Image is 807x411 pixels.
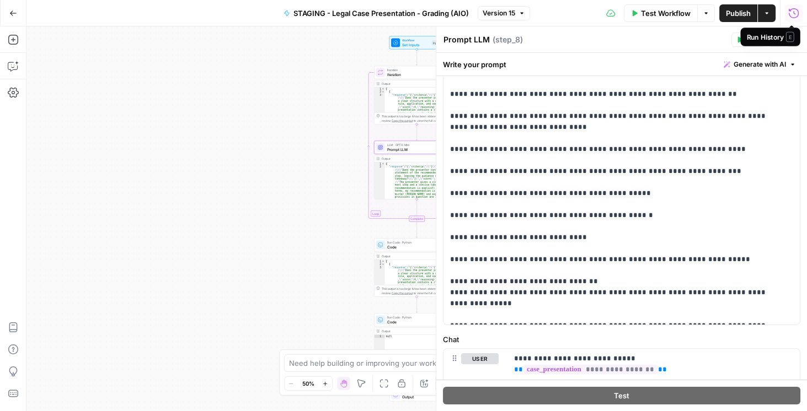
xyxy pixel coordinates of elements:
[493,34,523,45] span: ( step_8 )
[726,8,751,19] span: Publish
[416,124,418,140] g: Edge from step_9 to step_8
[382,329,445,333] div: Output
[382,260,385,263] span: Toggle code folding, rows 1 through 5
[719,4,757,22] button: Publish
[375,263,385,266] div: 2
[443,334,800,345] label: Chat
[382,88,385,91] span: Toggle code folding, rows 1 through 5
[302,379,314,388] span: 50%
[614,390,629,401] span: Test
[731,33,765,47] button: Test
[786,31,794,42] span: E
[374,239,459,297] div: Run Code · PythonCodeStep 26Output[ { "response":"{\"criteria\":\"{\\\"question\\\" :\\\"Does the...
[382,82,445,86] div: Output
[436,53,807,75] div: Write your prompt
[387,143,445,147] span: LLM · GPT-5 Mini
[641,8,691,19] span: Test Workflow
[443,387,800,404] button: Test
[443,34,490,45] textarea: Prompt LLM
[483,8,515,18] span: Version 15
[374,66,459,125] div: LoopIterationIterationStep 9Output[ { "response":"{\"criteria\":\"{\\\"question\\\" :\\\"Does the...
[402,38,430,42] span: Workflow
[409,216,425,222] div: Complete
[277,4,475,22] button: STAGING - Legal Case Presentation - Grading (AIO)
[382,254,445,258] div: Output
[382,114,457,123] div: This output is too large & has been abbreviated for review. to view the full content.
[382,286,457,295] div: This output is too large & has been abbreviated for review. to view the full content.
[624,4,697,22] button: Test Workflow
[375,94,385,385] div: 3
[416,49,418,65] g: Edge from start to step_9
[387,319,443,325] span: Code
[382,163,385,166] span: Toggle code folding, rows 1 through 3
[382,156,445,161] div: Output
[293,8,469,19] span: STAGING - Legal Case Presentation - Grading (AIO)
[387,315,443,320] span: Run Code · Python
[387,68,445,72] span: Iteration
[392,119,413,122] span: Copy the output
[392,291,413,295] span: Copy the output
[402,42,430,47] span: Set Inputs
[374,313,459,372] div: Run Code · PythonCodeStep 24Outputnull
[375,335,385,338] div: 1
[387,244,443,250] span: Code
[374,36,459,50] div: WorkflowSet InputsInputs
[734,60,786,69] span: Generate with AI
[374,216,459,222] div: Complete
[375,165,385,381] div: 2
[387,72,445,77] span: Iteration
[461,353,499,364] button: user
[746,31,794,42] div: Run History
[416,296,418,312] g: Edge from step_26 to step_24
[387,147,445,152] span: Prompt LLM
[375,260,385,263] div: 1
[478,6,530,20] button: Version 15
[416,221,418,237] g: Edge from step_9-iteration-end to step_26
[382,90,385,94] span: Toggle code folding, rows 2 through 4
[382,263,385,266] span: Toggle code folding, rows 2 through 4
[402,394,440,399] span: Output
[719,57,800,72] button: Generate with AI
[375,163,385,166] div: 1
[374,141,459,199] div: LLM · GPT-5 MiniPrompt LLMStep 8Output{ "response":"{\"criteria\":\"{\\\"question\\\" :\\\"Does t...
[375,90,385,94] div: 2
[387,240,443,245] span: Run Code · Python
[375,88,385,91] div: 1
